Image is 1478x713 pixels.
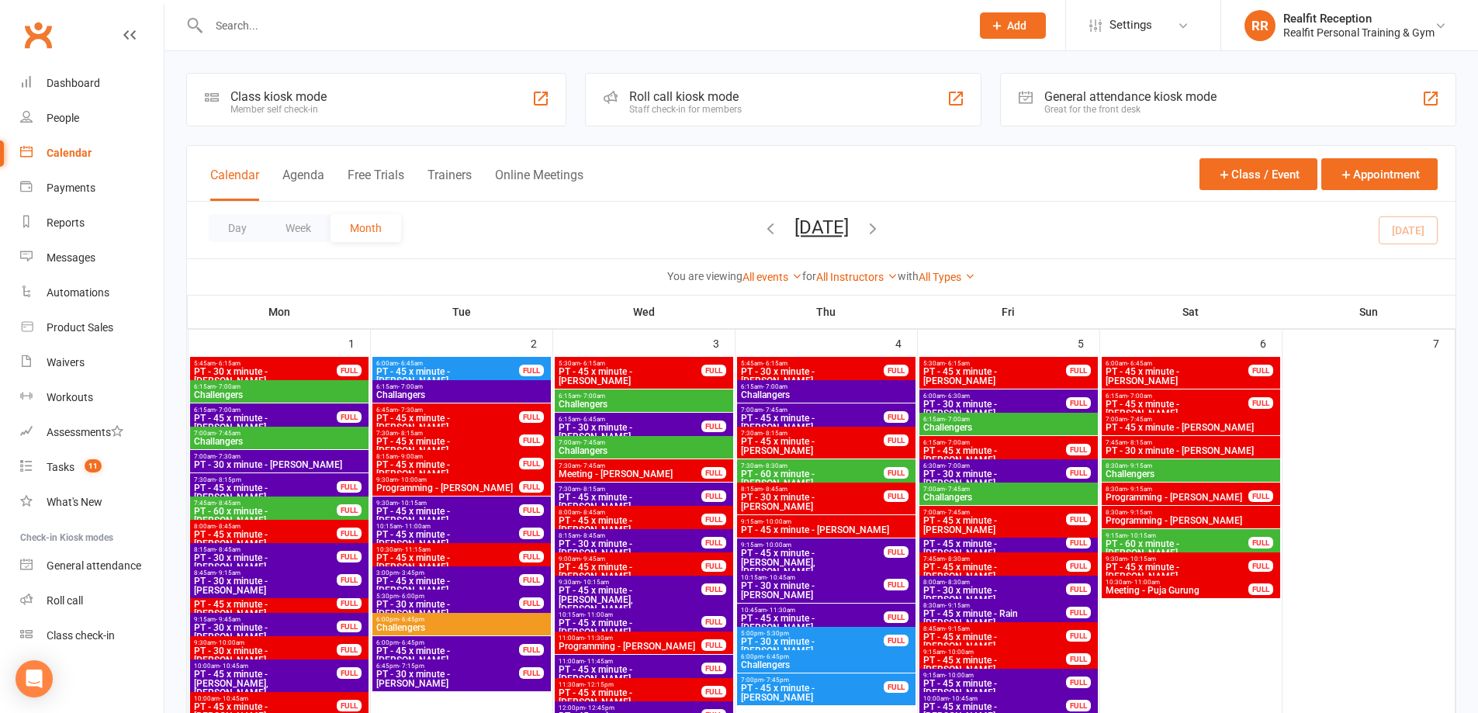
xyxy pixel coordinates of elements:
span: 9:30am [558,579,702,586]
div: What's New [47,496,102,508]
span: PT - 30 x minute - [PERSON_NAME] [740,367,884,386]
span: 6:15am [1105,393,1249,400]
span: - 7:00am [1127,393,1152,400]
div: FULL [701,583,726,595]
th: Sun [1282,296,1456,328]
span: - 6:15am [216,360,241,367]
span: 3:00pm [376,569,520,576]
span: PT - 30 x minute - [PERSON_NAME] [193,553,337,572]
div: Class check-in [47,629,115,642]
span: - 8:45am [216,546,241,553]
span: PT - 45 x minute - [PERSON_NAME] [376,507,520,525]
span: PT - 45 x minute - [PERSON_NAME] [193,414,337,432]
span: 8:15am [193,546,337,553]
span: Programming - [PERSON_NAME] [376,483,520,493]
span: 6:15am [376,383,548,390]
span: 7:00am [193,430,365,437]
span: - 9:15am [1127,462,1152,469]
a: Dashboard [20,66,164,101]
span: - 7:00am [945,416,970,423]
span: 6:30am [922,462,1067,469]
span: Meeting - [PERSON_NAME] [558,469,702,479]
span: Challangers [922,493,1095,502]
div: Dashboard [47,77,100,89]
span: - 7:30am [398,407,423,414]
span: - 9:15am [1127,509,1152,516]
div: FULL [337,551,362,562]
span: 8:00am [558,509,702,516]
div: FULL [884,434,909,446]
span: PT - 45 x minute - [PERSON_NAME] [376,576,520,595]
div: FULL [519,481,544,493]
a: All Instructors [816,271,898,283]
div: FULL [1248,560,1273,572]
div: Class kiosk mode [230,89,327,104]
span: 8:00am [922,579,1067,586]
span: - 9:45am [580,556,605,562]
a: Calendar [20,136,164,171]
span: - 7:00am [580,393,605,400]
span: 5:30am [558,360,702,367]
span: - 8:15am [580,486,605,493]
div: FULL [519,365,544,376]
div: FULL [1248,583,1273,595]
span: 8:15am [740,486,884,493]
div: FULL [701,537,726,549]
div: FULL [884,467,909,479]
span: - 10:15am [580,579,609,586]
span: 8:30am [1105,509,1277,516]
button: Free Trials [348,168,404,201]
span: - 7:45am [580,439,605,446]
span: PT - 30 x minute - [PERSON_NAME] [193,367,337,386]
span: 5:45am [193,360,337,367]
span: - 7:45am [580,462,605,469]
span: - 9:15am [1127,486,1152,493]
button: Week [266,214,331,242]
span: Challangers [376,390,548,400]
span: - 8:45am [216,500,241,507]
span: 7:30am [376,430,520,437]
span: PT - 45 x minute - [PERSON_NAME] [193,483,337,502]
div: FULL [1066,444,1091,455]
div: FULL [337,528,362,539]
span: PT - 30 x minute - [PERSON_NAME] [193,576,337,595]
div: FULL [337,365,362,376]
span: PT - 30 x minute - [PERSON_NAME] [558,423,702,441]
a: All events [742,271,802,283]
span: 5:30am [922,360,1067,367]
a: Roll call [20,583,164,618]
div: Product Sales [47,321,113,334]
div: FULL [337,574,362,586]
span: Programming - [PERSON_NAME] [1105,516,1277,525]
div: FULL [337,481,362,493]
span: PT - 45 x minute - [PERSON_NAME] [558,562,702,581]
span: 6:15am [558,393,730,400]
a: Assessments [20,415,164,450]
span: PT - 30 x minute - [PERSON_NAME] [740,493,884,511]
span: - 11:00am [1131,579,1160,586]
span: - 8:30am [763,462,787,469]
span: - 6:30am [945,393,970,400]
span: PT - 30 x minute - [PERSON_NAME] [922,586,1067,604]
span: 6:15am [740,383,912,390]
span: - 11:00am [402,523,431,530]
div: FULL [519,551,544,562]
span: - 9:00am [398,453,423,460]
span: Challangers [193,437,365,446]
span: 9:00am [558,556,702,562]
div: Realfit Reception [1283,12,1435,26]
div: FULL [519,574,544,586]
span: - 7:00am [763,383,787,390]
span: 9:15am [1105,532,1249,539]
div: Realfit Personal Training & Gym [1283,26,1435,40]
input: Search... [204,15,960,36]
div: 1 [348,330,370,355]
span: 8:15am [558,532,702,539]
span: - 7:00am [216,407,241,414]
span: PT - 45 x minute - [PERSON_NAME] [922,446,1067,465]
strong: with [898,270,919,282]
span: PT - 45 x minute - [PERSON_NAME] [740,525,912,535]
div: General attendance [47,559,141,572]
span: 8:00am [193,523,337,530]
div: FULL [337,504,362,516]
